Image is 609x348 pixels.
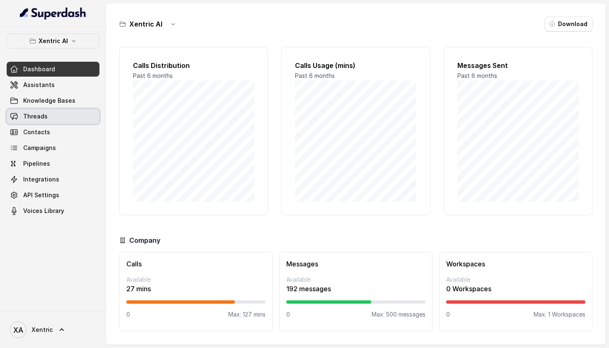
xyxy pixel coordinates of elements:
a: Pipelines [7,156,99,171]
a: Knowledge Bases [7,93,99,108]
h3: Workspaces [446,259,585,269]
span: Past 6 months [295,72,335,79]
button: Download [545,17,592,31]
span: Past 6 months [133,72,173,79]
a: Campaigns [7,140,99,155]
p: Max: 500 messages [372,310,425,319]
h3: Calls [126,259,266,269]
span: Dashboard [23,65,55,73]
p: Xentric AI [39,36,68,46]
p: 0 [446,310,450,319]
span: API Settings [23,191,59,199]
h3: Company [129,235,160,245]
h3: Xentric AI [129,19,162,29]
span: Knowledge Bases [23,97,75,105]
h2: Calls Distribution [133,60,254,70]
img: light.svg [20,7,87,20]
text: XA [13,326,23,334]
p: 0 [126,310,130,319]
a: API Settings [7,188,99,203]
button: Xentric AI [7,34,99,48]
span: Voices Library [23,207,64,215]
h2: Calls Usage (mins) [295,60,416,70]
p: Available [286,275,425,284]
p: 27 mins [126,284,266,294]
a: Assistants [7,77,99,92]
span: Contacts [23,128,50,136]
span: Assistants [23,81,55,89]
p: Available [446,275,585,284]
a: Dashboard [7,62,99,77]
h3: Messages [286,259,425,269]
p: Max: 1 Workspaces [534,310,585,319]
h2: Messages Sent [457,60,579,70]
a: Voices Library [7,203,99,218]
span: Integrations [23,175,59,184]
a: Threads [7,109,99,124]
span: Past 6 months [457,72,497,79]
span: Pipelines [23,159,50,168]
span: Xentric [31,326,53,334]
a: Integrations [7,172,99,187]
p: 0 Workspaces [446,284,585,294]
a: Xentric [7,318,99,341]
span: Threads [23,112,48,121]
p: Available [126,275,266,284]
p: Max: 127 mins [228,310,266,319]
p: 0 [286,310,290,319]
a: Contacts [7,125,99,140]
p: 192 messages [286,284,425,294]
span: Campaigns [23,144,56,152]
